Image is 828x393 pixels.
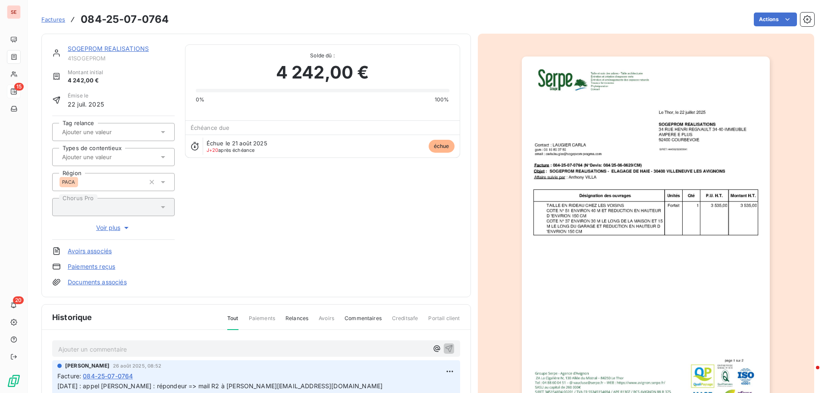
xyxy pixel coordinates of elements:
a: Paiements reçus [68,262,115,271]
iframe: Intercom live chat [799,364,819,384]
span: Voir plus [96,223,131,232]
a: SOGEPROM REALISATIONS [68,45,149,52]
span: 26 août 2025, 08:52 [113,363,161,368]
span: Émise le [68,92,104,100]
span: Historique [52,311,92,323]
span: 15 [14,83,24,91]
span: Avoirs [319,314,334,329]
div: SE [7,5,21,19]
span: Creditsafe [392,314,418,329]
span: Tout [227,314,238,330]
span: PACA [62,179,75,185]
img: Logo LeanPay [7,374,21,388]
input: Ajouter une valeur [61,128,148,136]
span: 0% [196,96,204,104]
span: 4 242,00 € [276,60,369,85]
span: Paiements [249,314,275,329]
span: 41SOGEPROM [68,55,175,62]
span: [PERSON_NAME] [65,362,110,370]
span: Portail client [428,314,460,329]
span: Relances [285,314,308,329]
span: Échéance due [191,124,230,131]
span: 100% [435,96,449,104]
span: après échéance [207,148,255,153]
span: Facture : [57,371,81,380]
span: 4 242,00 € [68,76,103,85]
span: échue [429,140,455,153]
a: Factures [41,15,65,24]
span: 20 [13,296,24,304]
span: 084-25-07-0764 [83,371,133,380]
a: Documents associés [68,278,127,286]
button: Voir plus [52,223,175,233]
h3: 084-25-07-0764 [81,12,169,27]
span: Échue le 21 août 2025 [207,140,267,147]
span: 22 juil. 2025 [68,100,104,109]
input: Ajouter une valeur [61,153,148,161]
button: Actions [754,13,797,26]
span: Commentaires [345,314,382,329]
span: Factures [41,16,65,23]
span: Montant initial [68,69,103,76]
span: J+20 [207,147,219,153]
span: Solde dû : [196,52,449,60]
a: Avoirs associés [68,247,112,255]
